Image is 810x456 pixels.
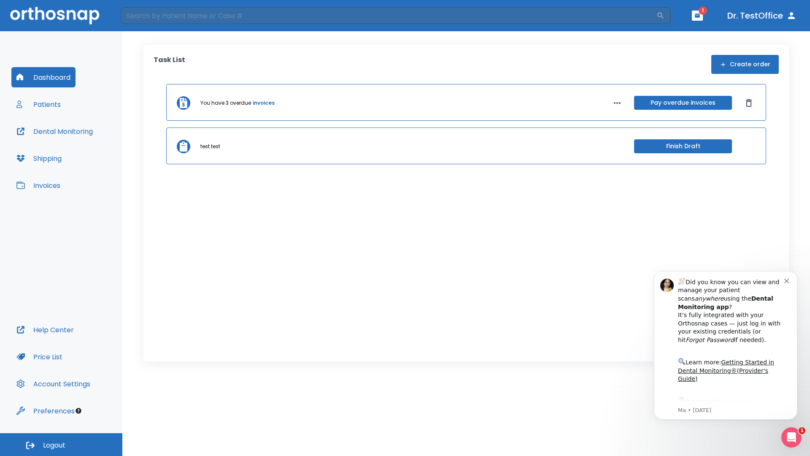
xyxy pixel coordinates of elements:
[11,347,67,367] button: Price List
[11,94,66,114] button: Patients
[711,55,779,74] button: Create order
[11,374,95,394] button: Account Settings
[781,427,802,448] iframe: Intercom live chat
[43,441,65,450] span: Logout
[11,121,98,141] button: Dental Monitoring
[200,99,251,107] p: You have 3 overdue
[200,143,220,150] p: test test
[11,148,67,168] button: Shipping
[11,175,65,195] button: Invoices
[253,99,275,107] a: invoices
[11,401,80,421] button: Preferences
[799,427,805,434] span: 1
[634,139,732,153] button: Finish Draft
[154,55,185,74] p: Task List
[634,96,732,110] button: Pay overdue invoices
[11,320,79,340] button: Help Center
[11,67,76,87] button: Dashboard
[724,8,800,23] button: Dr. TestOffice
[75,407,82,415] div: Tooltip anchor
[10,7,100,24] img: Orthosnap
[121,7,656,24] input: Search by Patient Name or Case #
[641,261,810,452] iframe: Intercom notifications message
[699,6,707,15] span: 1
[742,96,756,110] button: Dismiss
